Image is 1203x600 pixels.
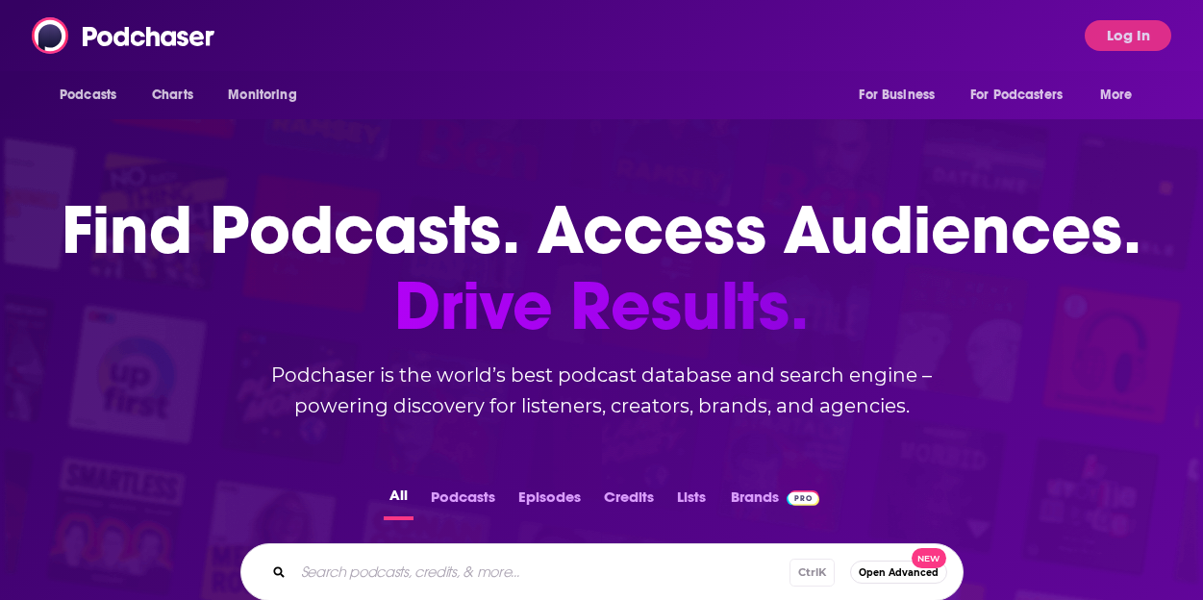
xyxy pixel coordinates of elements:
[214,77,321,113] button: open menu
[731,483,820,520] a: BrandsPodchaser Pro
[912,548,946,568] span: New
[425,483,501,520] button: Podcasts
[46,77,141,113] button: open menu
[850,561,947,584] button: Open AdvancedNew
[671,483,712,520] button: Lists
[1100,82,1133,109] span: More
[62,192,1141,344] h1: Find Podcasts. Access Audiences.
[598,483,660,520] button: Credits
[228,82,296,109] span: Monitoring
[859,82,935,109] span: For Business
[1085,20,1171,51] button: Log In
[60,82,116,109] span: Podcasts
[970,82,1063,109] span: For Podcasters
[958,77,1090,113] button: open menu
[845,77,959,113] button: open menu
[787,490,820,506] img: Podchaser Pro
[859,567,939,578] span: Open Advanced
[513,483,587,520] button: Episodes
[384,483,414,520] button: All
[62,268,1141,344] span: Drive Results.
[32,17,216,54] img: Podchaser - Follow, Share and Rate Podcasts
[152,82,193,109] span: Charts
[1087,77,1157,113] button: open menu
[789,559,835,587] span: Ctrl K
[217,360,987,421] h2: Podchaser is the world’s best podcast database and search engine – powering discovery for listene...
[139,77,205,113] a: Charts
[293,557,789,587] input: Search podcasts, credits, & more...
